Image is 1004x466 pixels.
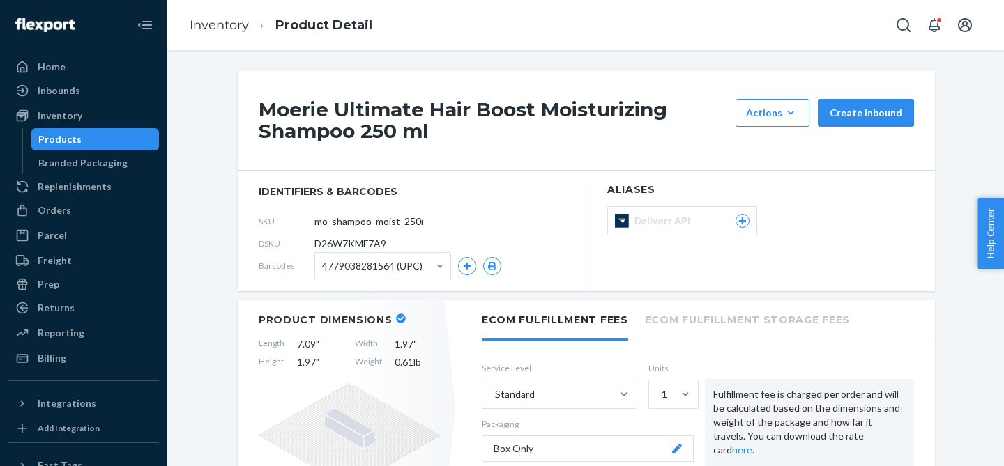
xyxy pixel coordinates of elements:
a: Billing [8,347,159,369]
button: Integrations [8,392,159,414]
input: 1 [660,387,662,401]
span: Width [355,337,382,351]
div: Inventory [38,109,82,123]
span: D26W7KMF7A9 [314,237,386,251]
div: Billing [38,351,66,365]
label: Service Level [482,362,637,374]
a: Branded Packaging [31,152,160,174]
div: Parcel [38,228,67,242]
div: Standard [495,387,535,401]
input: Standard [494,387,495,401]
span: 1.97 [297,355,342,369]
img: Flexport logo [15,18,75,32]
span: Height [259,355,284,369]
a: Reporting [8,322,159,344]
span: 1.97 [395,337,440,351]
span: Length [259,337,284,351]
div: Reporting [38,326,84,340]
button: Open notifications [920,11,948,39]
div: Returns [38,301,75,315]
a: Parcel [8,224,159,247]
span: Weight [355,355,382,369]
button: Actions [736,99,809,127]
span: 4779038281564 (UPC) [322,254,423,278]
button: Help Center [977,198,1004,269]
span: " [316,356,319,368]
span: SKU [259,215,314,227]
span: " [413,338,417,350]
button: Create inbound [818,99,914,127]
button: Deliverr API [607,206,757,235]
div: 1 [662,387,667,401]
p: Packaging [482,418,694,430]
li: Ecom Fulfillment Storage Fees [645,300,850,338]
div: Prep [38,277,59,291]
a: Prep [8,273,159,295]
span: Barcodes [259,260,314,272]
span: identifiers & barcodes [259,185,565,199]
li: Ecom Fulfillment Fees [482,300,628,341]
a: here [732,444,752,456]
div: Home [38,60,66,74]
a: Replenishments [8,176,159,198]
a: Inbounds [8,79,159,102]
h2: Product Dimensions [259,313,393,326]
label: Units [648,362,694,374]
div: Branded Packaging [38,156,128,170]
span: Deliverr API [634,214,696,228]
div: Inbounds [38,84,80,98]
a: Product Detail [275,17,372,33]
span: " [316,338,319,350]
span: 0.61 lb [395,355,440,369]
h2: Aliases [607,185,914,195]
span: DSKU [259,238,314,249]
a: Orders [8,199,159,222]
a: Freight [8,249,159,272]
a: Inventory [8,104,159,127]
div: Integrations [38,396,96,410]
a: Add Integration [8,420,159,437]
span: 7.09 [297,337,342,351]
a: Inventory [190,17,249,33]
button: Open account menu [951,11,979,39]
button: Close Navigation [131,11,159,39]
a: Returns [8,297,159,319]
button: Box Only [482,435,694,462]
div: Freight [38,254,72,267]
h1: Moerie Ultimate Hair Boost Moisturizing Shampoo 250 ml [259,99,729,142]
button: Open Search Box [890,11,918,39]
div: Orders [38,203,71,217]
a: Products [31,128,160,150]
a: Home [8,56,159,78]
ol: breadcrumbs [178,5,383,46]
div: Actions [746,106,799,120]
div: Replenishments [38,180,112,194]
div: Add Integration [38,422,100,434]
div: Products [38,132,82,146]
